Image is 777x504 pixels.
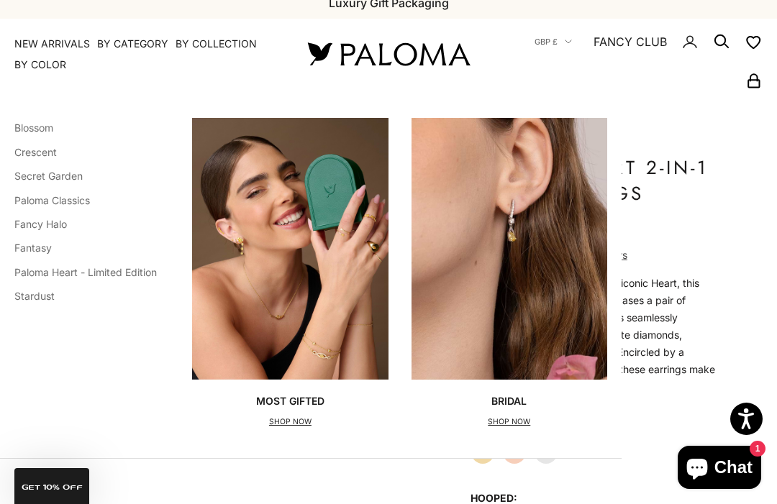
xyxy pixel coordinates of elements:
[14,37,90,51] a: NEW ARRIVALS
[504,19,763,89] nav: Secondary navigation
[535,35,572,48] button: GBP £
[14,242,52,254] a: Fantasy
[14,58,66,72] summary: By Color
[14,194,90,206] a: Paloma Classics
[594,32,667,51] a: FANCY CLUB
[14,290,55,302] a: Stardust
[412,118,607,429] a: BridalSHOP NOW
[97,37,168,51] summary: By Category
[14,218,67,230] a: Fancy Halo
[256,394,324,408] p: Most Gifted
[488,415,530,429] p: SHOP NOW
[488,394,530,408] p: Bridal
[14,122,53,134] a: Blossom
[176,37,257,51] summary: By Collection
[535,35,558,48] span: GBP £
[14,170,83,182] a: Secret Garden
[14,266,157,278] a: Paloma Heart - Limited Edition
[14,37,273,72] nav: Primary navigation
[14,146,57,158] a: Crescent
[192,118,388,429] a: Most GiftedSHOP NOW
[256,415,324,429] p: SHOP NOW
[14,468,89,504] div: GET 10% Off
[22,484,83,491] span: GET 10% Off
[673,446,765,492] inbox-online-store-chat: Shopify online store chat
